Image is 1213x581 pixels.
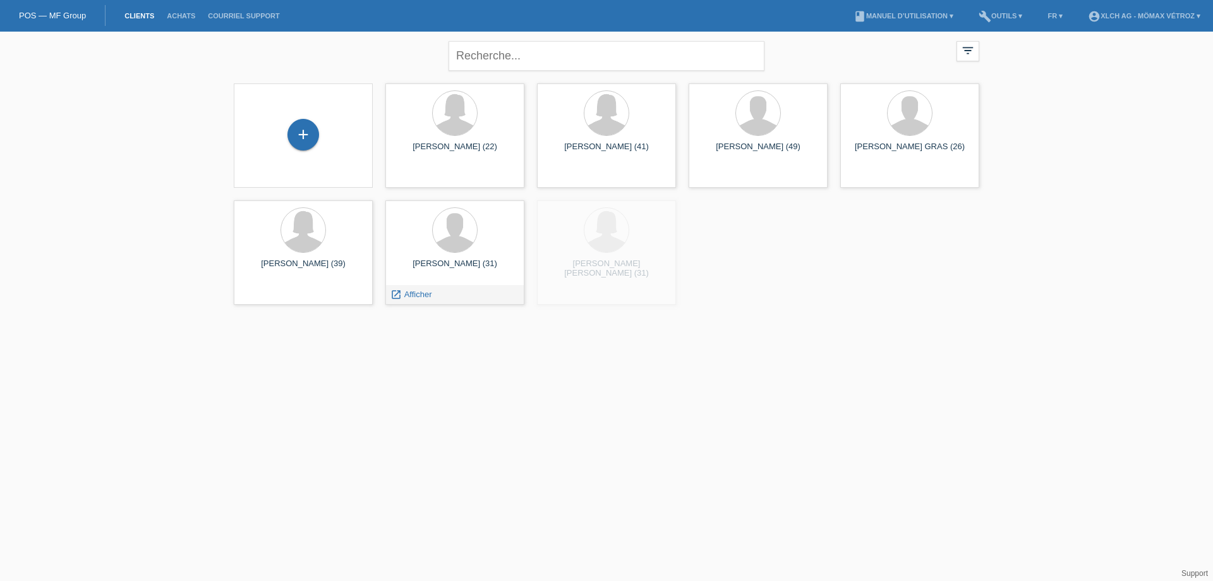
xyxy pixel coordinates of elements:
a: Support [1181,569,1208,578]
div: [PERSON_NAME] (49) [699,142,818,162]
a: buildOutils ▾ [972,12,1029,20]
div: [PERSON_NAME] (31) [395,259,514,279]
input: Recherche... [449,41,764,71]
i: build [979,10,991,23]
i: filter_list [961,44,975,58]
a: Achats [160,12,202,20]
div: [PERSON_NAME] (41) [547,142,666,162]
a: Clients [118,12,160,20]
a: bookManuel d’utilisation ▾ [847,12,960,20]
i: account_circle [1088,10,1101,23]
div: [PERSON_NAME] GRAS (26) [850,142,969,162]
div: Enregistrer le client [288,124,318,145]
a: account_circleXLCH AG - Mömax Vétroz ▾ [1082,12,1207,20]
div: [PERSON_NAME] (22) [395,142,514,162]
i: launch [390,289,402,300]
a: POS — MF Group [19,11,86,20]
a: launch Afficher [390,290,431,299]
span: Afficher [404,290,432,299]
i: book [854,10,866,23]
a: Courriel Support [202,12,286,20]
div: [PERSON_NAME] [PERSON_NAME] (31) [547,259,666,279]
div: [PERSON_NAME] (39) [244,259,363,279]
a: FR ▾ [1042,12,1070,20]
